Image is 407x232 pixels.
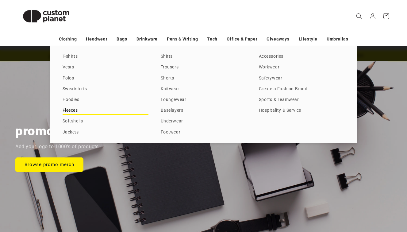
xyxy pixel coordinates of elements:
a: T-shirts [63,52,148,61]
a: Headwear [86,34,107,44]
a: Softshells [63,117,148,126]
a: Baselayers [161,106,247,115]
a: Lifestyle [299,34,317,44]
a: Sports & Teamwear [259,96,345,104]
a: Office & Paper [227,34,257,44]
a: Sweatshirts [63,85,148,93]
a: Jackets [63,128,148,137]
a: Workwear [259,63,345,72]
a: Drinkware [136,34,158,44]
a: Hospitality & Service [259,106,345,115]
a: Fleeces [63,106,148,115]
a: Underwear [161,117,247,126]
a: Umbrellas [327,34,348,44]
a: Loungewear [161,96,247,104]
a: Knitwear [161,85,247,93]
a: Bags [117,34,127,44]
a: Shorts [161,74,247,83]
a: Trousers [161,63,247,72]
a: Giveaways [267,34,289,44]
a: Accessories [259,52,345,61]
a: Vests [63,63,148,72]
p: Add your logo to 1000's of products [15,142,99,151]
a: Clothing [59,34,77,44]
a: Create a Fashion Brand [259,85,345,93]
iframe: Chat Widget [302,166,407,232]
a: Tech [207,34,217,44]
a: Browse promo merch [15,157,83,172]
a: Pens & Writing [167,34,198,44]
a: Polos [63,74,148,83]
img: Custom Planet [15,2,77,30]
summary: Search [352,10,366,23]
a: Safetywear [259,74,345,83]
a: Hoodies [63,96,148,104]
a: Footwear [161,128,247,137]
a: Shirts [161,52,247,61]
